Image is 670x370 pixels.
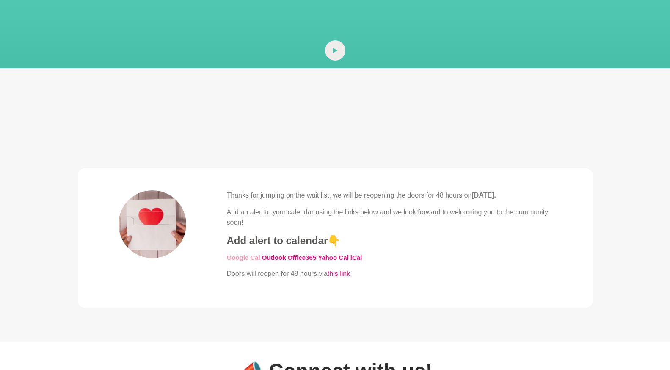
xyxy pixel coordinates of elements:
[350,254,362,261] a: iCal
[328,270,350,277] a: this link
[227,190,552,200] p: Thanks for jumping on the wait list, we will be reopening the doors for 48 hours on
[471,192,496,199] strong: [DATE].
[227,207,552,228] p: Add an alert to your calendar using the links below and we look forward to welcoming you to the c...
[262,254,286,261] a: Outlook
[288,254,317,261] a: Office365
[227,269,552,279] p: Doors will reopen for 48 hours via
[227,254,260,261] a: ​Google Cal
[227,234,552,247] h4: Add alert to calendar👇
[318,254,349,261] a: Yahoo Cal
